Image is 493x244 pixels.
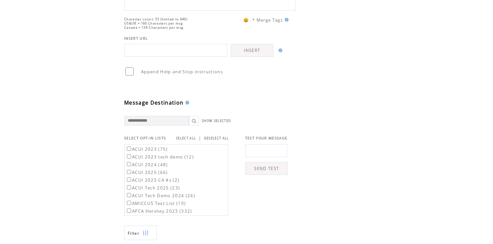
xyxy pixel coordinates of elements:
input: ACUI 2024 (48) [127,162,131,166]
input: ACUI Tech 2025 (23) [127,185,131,189]
a: INSERT [231,44,273,57]
input: ACUI 2023 tech demo (12) [127,154,131,158]
label: APCA Hershey 2023 (332) [126,208,192,214]
a: DESELECT ALL [204,136,229,140]
a: SELECT ALL [176,136,196,140]
span: Character count: 53 (limited to 640) [124,17,188,21]
input: AMICCUS Text List (19) [127,201,131,205]
input: ACUI 2025 CA #s (2) [127,178,131,182]
span: 😀 [243,17,249,23]
span: Canada = 136 Characters per msg [124,25,183,30]
span: US&UK = 160 Characters per msg [124,21,183,25]
label: ACUI 2024 (48) [126,162,168,168]
label: ACUI 2025 (66) [126,169,168,175]
img: help.gif [183,101,189,105]
span: | [199,135,201,141]
img: help.gif [277,48,282,52]
a: SEND TEST [245,162,288,175]
span: Append Help and Stop instructions [141,69,223,75]
label: ACUI Tech 2025 (23) [126,185,180,191]
label: ACUI 2023 (75) [126,146,168,152]
span: TEST YOUR MESSAGE [245,136,288,140]
a: Filter [124,226,157,240]
label: AMICCUS Text List (19) [126,200,186,206]
span: * Merge Tags [252,17,283,23]
input: APCA Hershey 2023 (332) [127,208,131,213]
label: ACUI Tech Demo 2024 (24) [126,193,195,198]
input: ACUI Tech Demo 2024 (24) [127,193,131,197]
label: ACUI 2025 CA #s (2) [126,177,179,183]
input: ACUI 2023 (75) [127,147,131,151]
img: filters.png [143,226,148,240]
span: Show filters [128,230,139,236]
a: SHOW SELECTED [202,119,231,123]
label: ACUI 2023 tech demo (12) [126,154,194,160]
span: INSERT URL [124,36,148,41]
input: ACUI 2025 (66) [127,170,131,174]
img: help.gif [283,18,289,22]
span: SELECT OPT-IN LISTS [124,136,166,140]
span: Message Destination [124,99,183,106]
